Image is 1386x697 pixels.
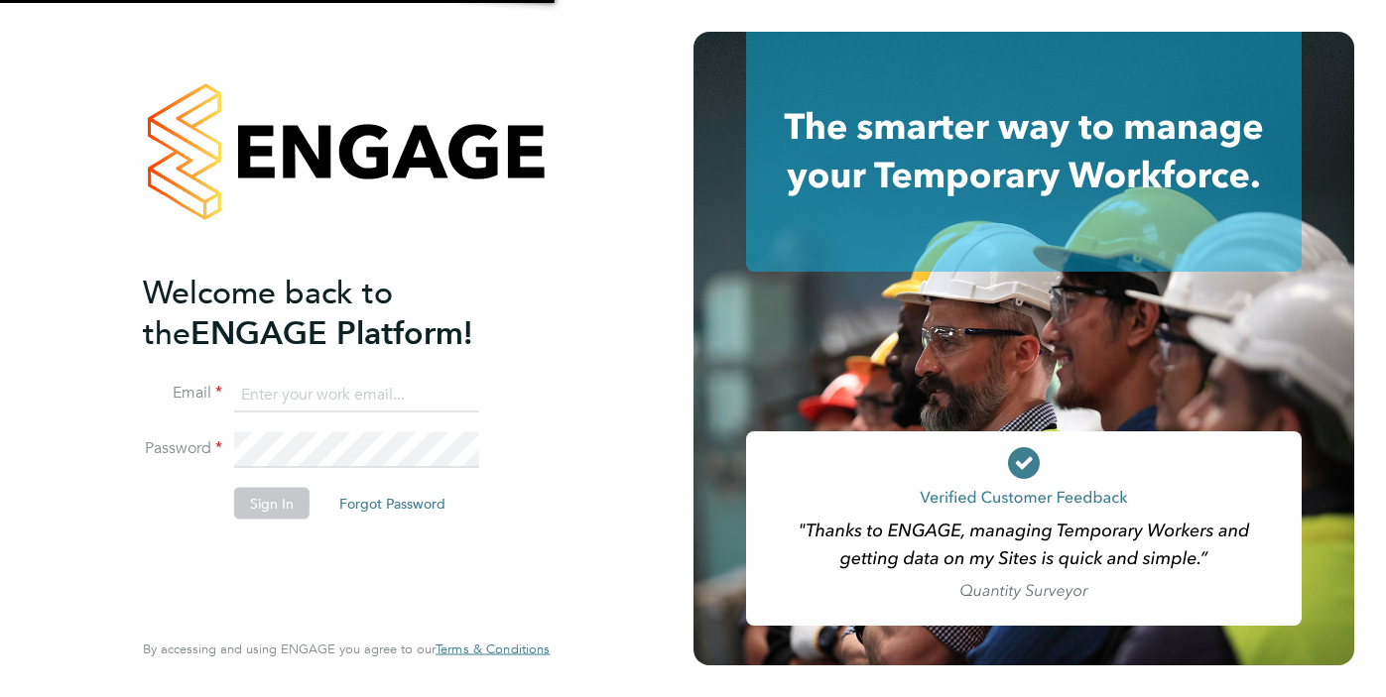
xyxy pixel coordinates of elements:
[436,641,550,657] a: Terms & Conditions
[436,640,550,657] span: Terms & Conditions
[234,377,479,412] input: Enter your work email...
[143,272,530,353] h2: ENGAGE Platform!
[143,273,393,352] span: Welcome back to the
[234,488,310,520] button: Sign In
[323,488,461,520] button: Forgot Password
[143,640,550,657] span: By accessing and using ENGAGE you agree to our
[143,438,222,459] label: Password
[143,383,222,404] label: Email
